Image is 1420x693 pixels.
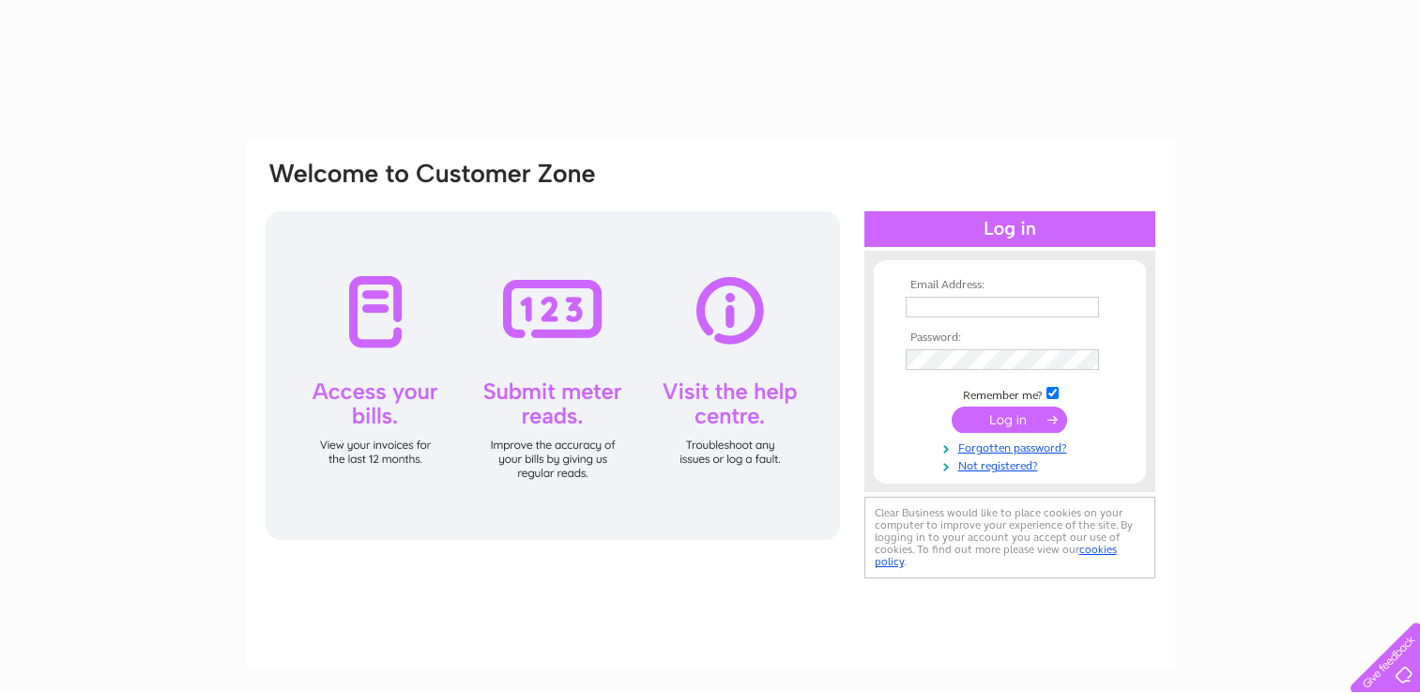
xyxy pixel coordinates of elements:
th: Password: [901,331,1119,345]
div: Clear Business would like to place cookies on your computer to improve your experience of the sit... [864,497,1155,578]
input: Submit [952,407,1067,433]
td: Remember me? [901,384,1119,403]
a: cookies policy [875,543,1117,568]
a: Not registered? [906,455,1119,473]
a: Forgotten password? [906,438,1119,455]
th: Email Address: [901,279,1119,292]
